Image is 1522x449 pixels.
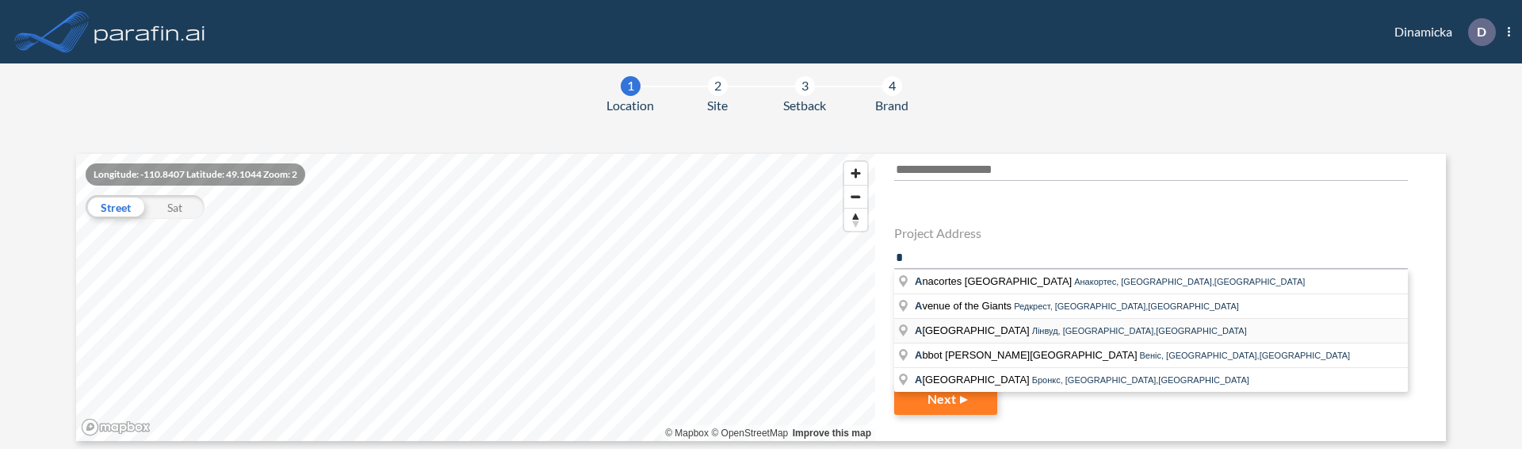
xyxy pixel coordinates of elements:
[1140,351,1351,360] span: Веніс, [GEOGRAPHIC_DATA],[GEOGRAPHIC_DATA]
[711,428,788,439] a: OpenStreetMap
[915,275,922,287] span: A
[145,195,205,219] div: Sat
[91,16,208,48] img: logo
[844,208,867,231] button: Reset bearing to north
[81,418,151,436] a: Mapbox homepage
[708,76,728,96] div: 2
[844,186,867,208] span: Zoom out
[1032,326,1247,336] span: Лінвуд, [GEOGRAPHIC_DATA],[GEOGRAPHIC_DATA]
[915,300,922,312] span: A
[621,76,641,96] div: 1
[844,162,867,185] button: Zoom in
[1371,18,1510,46] div: Dinamicka
[86,195,145,219] div: Street
[915,275,1074,287] span: nacortes [GEOGRAPHIC_DATA]
[915,324,922,336] span: A
[707,96,728,115] span: Site
[915,374,922,386] span: A
[1032,375,1249,385] span: Бронкс, [GEOGRAPHIC_DATA],[GEOGRAPHIC_DATA]
[1014,301,1239,311] span: Редкрест, [GEOGRAPHIC_DATA],[GEOGRAPHIC_DATA]
[1074,277,1305,286] span: Анакортес, [GEOGRAPHIC_DATA],[GEOGRAPHIC_DATA]
[875,96,908,115] span: Brand
[915,374,1032,386] span: [GEOGRAPHIC_DATA]
[86,163,305,186] div: Longitude: -110.8407 Latitude: 49.1044 Zoom: 2
[76,154,875,441] canvas: Map
[915,300,1014,312] span: venue of the Giants
[793,428,871,439] a: Improve this map
[915,349,1140,361] span: bbot [PERSON_NAME][GEOGRAPHIC_DATA]
[783,96,826,115] span: Setback
[795,76,815,96] div: 3
[1477,25,1486,39] p: D
[844,185,867,208] button: Zoom out
[882,76,902,96] div: 4
[915,324,1032,336] span: [GEOGRAPHIC_DATA]
[844,209,867,231] span: Reset bearing to north
[915,349,922,361] span: A
[894,383,997,415] button: Next
[894,225,1408,240] h4: Project Address
[665,428,709,439] a: Mapbox
[606,96,654,115] span: Location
